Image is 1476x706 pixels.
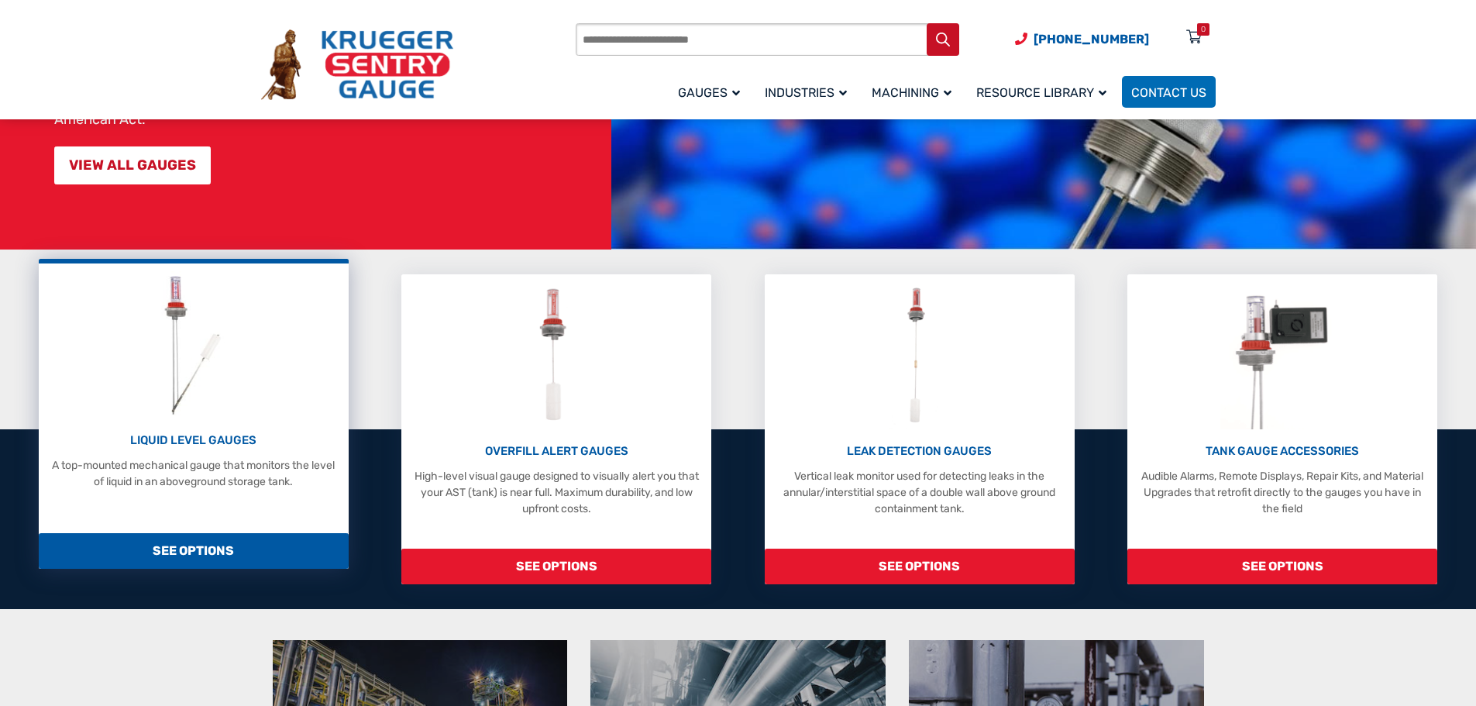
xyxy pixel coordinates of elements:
[46,432,341,449] p: LIQUID LEVEL GAUGES
[772,443,1067,460] p: LEAK DETECTION GAUGES
[678,85,740,100] span: Gauges
[401,549,711,584] span: SEE OPTIONS
[1127,274,1437,584] a: Tank Gauge Accessories TANK GAUGE ACCESSORIES Audible Alarms, Remote Displays, Repair Kits, and M...
[1201,23,1206,36] div: 0
[1131,85,1206,100] span: Contact Us
[54,146,211,184] a: VIEW ALL GAUGES
[976,85,1106,100] span: Resource Library
[152,271,234,418] img: Liquid Level Gauges
[1015,29,1149,49] a: Phone Number (920) 434-8860
[46,457,341,490] p: A top-mounted mechanical gauge that monitors the level of liquid in an aboveground storage tank.
[54,34,604,127] p: At Krueger Sentry Gauge, for over 75 years we have manufactured over three million liquid-level g...
[39,533,349,569] span: SEE OPTIONS
[1135,443,1430,460] p: TANK GAUGE ACCESSORIES
[772,468,1067,517] p: Vertical leak monitor used for detecting leaks in the annular/interstitial space of a double wall...
[862,74,967,110] a: Machining
[1122,76,1216,108] a: Contact Us
[967,74,1122,110] a: Resource Library
[889,282,950,429] img: Leak Detection Gauges
[522,282,591,429] img: Overfill Alert Gauges
[1127,549,1437,584] span: SEE OPTIONS
[409,443,704,460] p: OVERFILL ALERT GAUGES
[765,549,1075,584] span: SEE OPTIONS
[669,74,755,110] a: Gauges
[755,74,862,110] a: Industries
[765,85,847,100] span: Industries
[261,29,453,101] img: Krueger Sentry Gauge
[1135,468,1430,517] p: Audible Alarms, Remote Displays, Repair Kits, and Material Upgrades that retrofit directly to the...
[39,259,349,569] a: Liquid Level Gauges LIQUID LEVEL GAUGES A top-mounted mechanical gauge that monitors the level of...
[401,274,711,584] a: Overfill Alert Gauges OVERFILL ALERT GAUGES High-level visual gauge designed to visually alert yo...
[1220,282,1345,429] img: Tank Gauge Accessories
[409,468,704,517] p: High-level visual gauge designed to visually alert you that your AST (tank) is near full. Maximum...
[872,85,951,100] span: Machining
[765,274,1075,584] a: Leak Detection Gauges LEAK DETECTION GAUGES Vertical leak monitor used for detecting leaks in the...
[1034,32,1149,46] span: [PHONE_NUMBER]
